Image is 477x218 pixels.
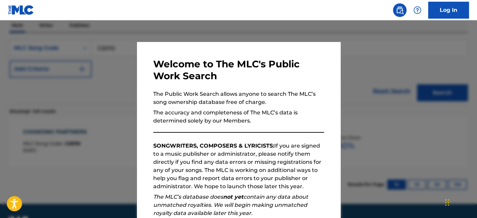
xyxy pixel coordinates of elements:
[428,2,469,19] a: Log In
[223,194,243,200] strong: not yet
[8,5,34,15] img: MLC Logo
[413,6,421,14] img: help
[153,143,274,149] strong: SONGWRITERS, COMPOSERS & LYRICISTS:
[443,186,477,218] iframe: Chat Widget
[153,109,324,125] p: The accuracy and completeness of The MLC’s data is determined solely by our Members.
[396,6,404,14] img: search
[153,90,324,106] p: The Public Work Search allows anyone to search The MLC’s song ownership database free of charge.
[153,142,324,191] p: If you are signed to a music publisher or administrator, please notify them directly if you find ...
[393,3,406,17] a: Public Search
[153,58,324,82] h3: Welcome to The MLC's Public Work Search
[445,192,449,213] div: Drag
[153,194,308,216] em: The MLC’s database does contain any data about unmatched royalties. We will begin making unmatche...
[411,3,424,17] div: Help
